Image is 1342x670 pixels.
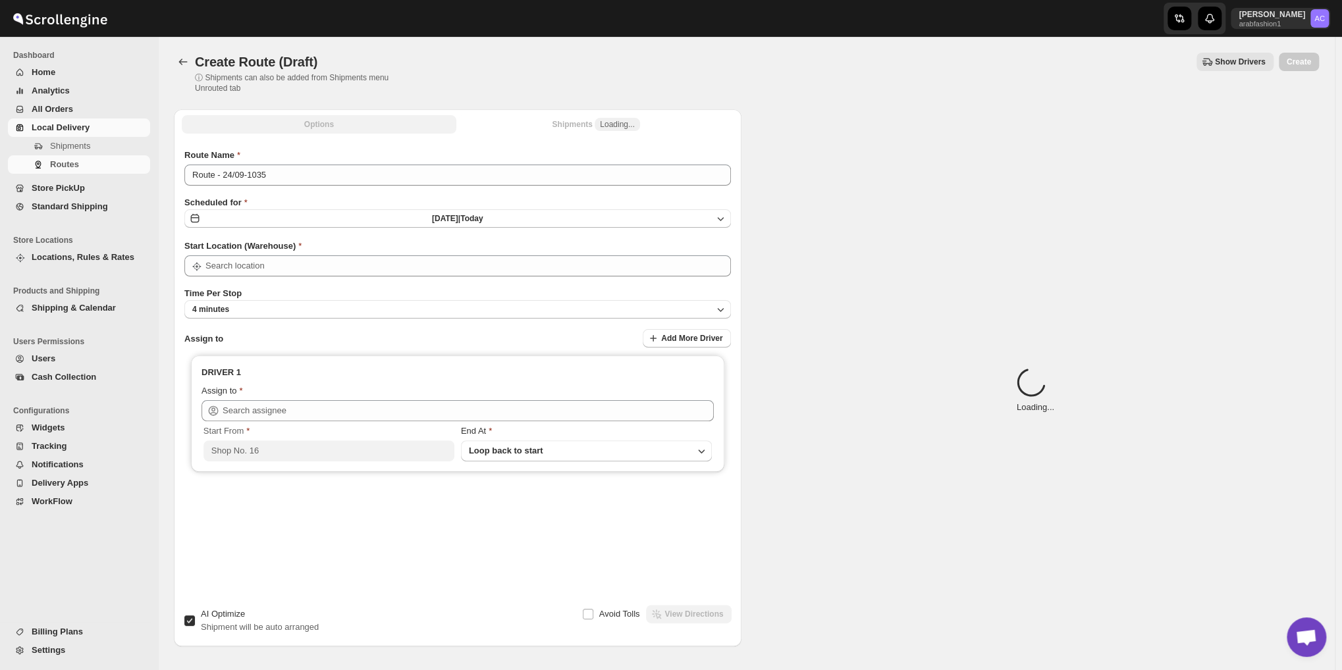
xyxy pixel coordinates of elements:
div: End At [461,425,712,438]
span: Avoid Tolls [599,609,640,619]
button: All Route Options [182,115,456,134]
button: 4 minutes [184,300,731,319]
span: Dashboard [13,50,151,61]
span: Settings [32,645,65,655]
span: Standard Shipping [32,201,108,211]
button: Delivery Apps [8,474,150,492]
span: [DATE] | [432,214,460,223]
button: [DATE]|Today [184,209,731,228]
p: arabfashion1 [1239,20,1305,28]
button: Cash Collection [8,368,150,386]
span: Shipment will be auto arranged [201,622,319,632]
div: All Route Options [174,138,741,575]
span: Widgets [32,423,65,432]
span: Delivery Apps [32,478,88,488]
button: Add More Driver [643,329,730,348]
span: Products and Shipping [13,286,151,296]
span: Cash Collection [32,372,96,382]
span: Loading... [600,119,635,130]
button: Routes [174,53,192,71]
span: Shipping & Calendar [32,303,116,313]
button: Tracking [8,437,150,455]
span: Configurations [13,405,151,416]
span: Analytics [32,86,70,95]
button: Notifications [8,455,150,474]
text: AC [1314,14,1325,22]
span: Users [32,353,55,363]
span: 4 minutes [192,304,229,315]
button: Users [8,349,150,368]
span: Route Name [184,150,234,160]
span: Start From [203,426,244,436]
p: [PERSON_NAME] [1239,9,1305,20]
button: Routes [8,155,150,174]
span: AI Optimize [201,609,245,619]
span: Local Delivery [32,122,90,132]
input: Search location [205,255,731,276]
span: Routes [50,159,79,169]
span: All Orders [32,104,73,114]
button: User menu [1231,8,1330,29]
span: Show Drivers [1215,57,1266,67]
button: Selected Shipments [459,115,734,134]
button: WorkFlow [8,492,150,511]
input: Search assignee [223,400,714,421]
button: Locations, Rules & Rates [8,248,150,267]
span: Time Per Stop [184,288,242,298]
span: Start Location (Warehouse) [184,241,296,251]
span: Scheduled for [184,197,242,207]
span: Home [32,67,55,77]
div: Open chat [1287,617,1326,657]
button: Billing Plans [8,623,150,641]
img: ScrollEngine [11,2,109,35]
button: Widgets [8,419,150,437]
button: All Orders [8,100,150,118]
span: Users Permissions [13,336,151,347]
span: Assign to [184,334,223,344]
button: Home [8,63,150,82]
div: Assign to [201,384,236,398]
button: Loop back to start [461,440,712,461]
span: Today [460,214,483,223]
span: Notifications [32,459,84,469]
span: Loop back to start [469,446,543,455]
p: ⓘ Shipments can also be added from Shipments menu Unrouted tab [195,72,409,93]
button: Shipping & Calendar [8,299,150,317]
span: Create Route (Draft) [195,55,317,69]
button: Shipments [8,137,150,155]
input: Eg: Bengaluru Route [184,165,731,186]
span: WorkFlow [32,496,72,506]
span: Options [304,119,334,130]
span: Locations, Rules & Rates [32,252,134,262]
button: Settings [8,641,150,659]
span: Store PickUp [32,183,85,193]
div: Loading... [1017,368,1054,414]
h3: DRIVER 1 [201,366,714,379]
div: Shipments [552,118,639,131]
button: Show Drivers [1196,53,1274,71]
span: Tracking [32,441,67,451]
button: Analytics [8,82,150,100]
span: Add More Driver [661,333,722,344]
span: Store Locations [13,235,151,245]
span: Abizer Chikhly [1310,9,1329,28]
span: Shipments [50,141,90,151]
span: Billing Plans [32,627,83,636]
